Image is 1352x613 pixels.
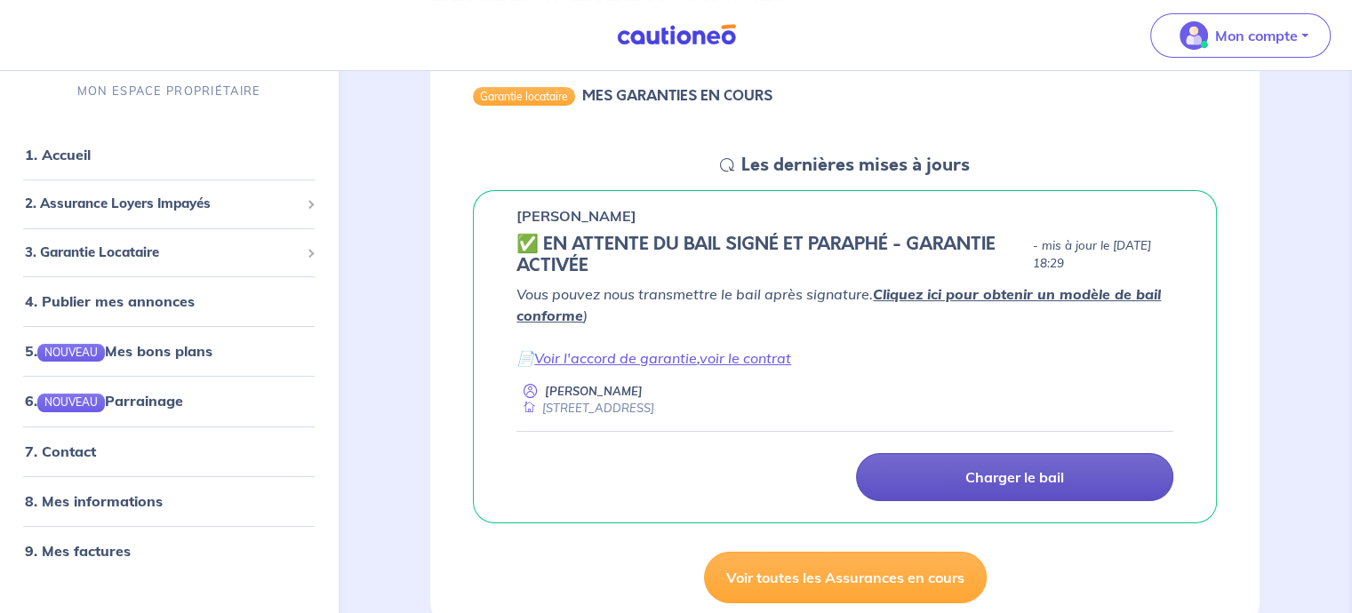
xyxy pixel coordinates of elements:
[25,243,300,263] span: 3. Garantie Locataire
[741,155,970,176] h5: Les dernières mises à jours
[77,83,260,100] p: MON ESPACE PROPRIÉTAIRE
[25,492,163,510] a: 8. Mes informations
[25,342,212,360] a: 5.NOUVEAUMes bons plans
[25,392,183,410] a: 6.NOUVEAUParrainage
[965,468,1064,486] p: Charger le bail
[25,194,300,214] span: 2. Assurance Loyers Impayés
[7,235,331,270] div: 3. Garantie Locataire
[1033,237,1173,273] p: - mis à jour le [DATE] 18:29
[7,283,331,319] div: 4. Publier mes annonces
[25,542,131,560] a: 9. Mes factures
[582,87,772,104] h6: MES GARANTIES EN COURS
[856,453,1173,501] a: Charger le bail
[516,285,1161,324] a: Cliquez ici pour obtenir un modèle de bail conforme
[7,383,331,418] div: 6.NOUVEAUParrainage
[516,400,654,417] div: [STREET_ADDRESS]
[7,434,331,469] div: 7. Contact
[7,333,331,369] div: 5.NOUVEAUMes bons plans
[7,483,331,519] div: 8. Mes informations
[7,187,331,221] div: 2. Assurance Loyers Impayés
[7,533,331,569] div: 9. Mes factures
[1180,21,1208,50] img: illu_account_valid_menu.svg
[516,234,1026,276] h5: ✅️️️ EN ATTENTE DU BAIL SIGNÉ ET PARAPHÉ - GARANTIE ACTIVÉE
[473,87,575,105] div: Garantie locataire
[545,383,643,400] p: [PERSON_NAME]
[516,349,791,367] em: 📄 ,
[516,205,636,227] p: [PERSON_NAME]
[1215,25,1298,46] p: Mon compte
[25,442,96,460] a: 7. Contact
[7,137,331,172] div: 1. Accueil
[516,234,1173,276] div: state: CONTRACT-SIGNED, Context: IN-LANDLORD,IS-GL-CAUTION-IN-LANDLORD
[516,285,1161,324] em: Vous pouvez nous transmettre le bail après signature. )
[1150,13,1331,58] button: illu_account_valid_menu.svgMon compte
[25,292,195,310] a: 4. Publier mes annonces
[610,24,743,46] img: Cautioneo
[704,552,987,603] a: Voir toutes les Assurances en cours
[25,146,91,163] a: 1. Accueil
[534,349,697,367] a: Voir l'accord de garantie
[700,349,791,367] a: voir le contrat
